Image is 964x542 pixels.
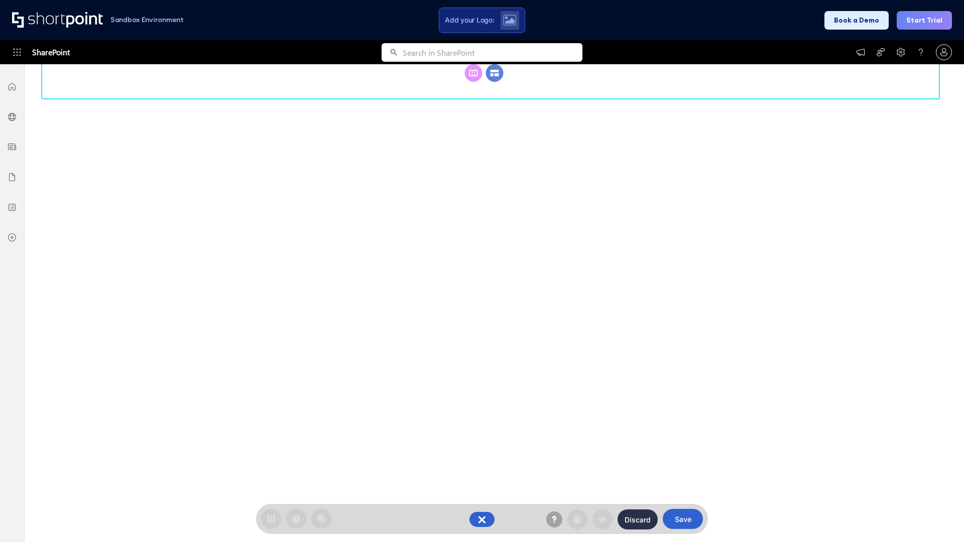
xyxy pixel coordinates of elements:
button: Start Trial [897,11,952,30]
img: Upload logo [503,15,516,26]
button: Save [663,509,703,529]
button: Book a Demo [824,11,889,30]
span: SharePoint [32,40,70,64]
h1: Sandbox Environment [110,17,184,23]
iframe: Chat Widget [914,494,964,542]
input: Search in SharePoint [403,43,582,62]
span: Add your Logo: [445,16,494,25]
button: Discard [618,509,658,529]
